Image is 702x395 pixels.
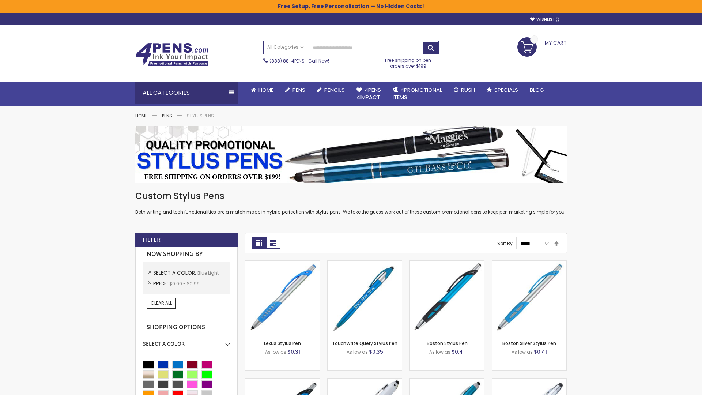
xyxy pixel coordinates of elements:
[351,82,387,106] a: 4Pens4impact
[410,261,484,335] img: Boston Stylus Pen-Blue - Light
[279,82,311,98] a: Pens
[410,260,484,267] a: Boston Stylus Pen-Blue - Light
[328,260,402,267] a: TouchWrite Query Stylus Pen-Blue Light
[324,86,345,94] span: Pencils
[264,340,301,346] a: Lexus Stylus Pen
[197,270,219,276] span: Blue Light
[530,86,544,94] span: Blog
[153,280,169,287] span: Price
[534,348,547,355] span: $0.41
[169,281,200,287] span: $0.00 - $0.99
[347,349,368,355] span: As low as
[264,41,307,53] a: All Categories
[494,86,518,94] span: Specials
[492,260,566,267] a: Boston Silver Stylus Pen-Blue - Light
[245,378,320,384] a: Lexus Metallic Stylus Pen-Blue - Light
[153,269,197,276] span: Select A Color
[524,82,550,98] a: Blog
[135,190,567,215] div: Both writing and tech functionalities are a match made in hybrid perfection with stylus pens. We ...
[387,82,448,106] a: 4PROMOTIONALITEMS
[135,126,567,183] img: Stylus Pens
[265,349,286,355] span: As low as
[267,44,304,50] span: All Categories
[147,298,176,308] a: Clear All
[151,300,172,306] span: Clear All
[245,261,320,335] img: Lexus Stylus Pen-Blue - Light
[461,86,475,94] span: Rush
[143,320,230,335] strong: Shopping Options
[187,113,214,119] strong: Stylus Pens
[245,82,279,98] a: Home
[162,113,172,119] a: Pens
[356,86,381,101] span: 4Pens 4impact
[269,58,329,64] span: - Call Now!
[393,86,442,101] span: 4PROMOTIONAL ITEMS
[135,113,147,119] a: Home
[143,236,161,244] strong: Filter
[245,260,320,267] a: Lexus Stylus Pen-Blue - Light
[258,86,273,94] span: Home
[292,86,305,94] span: Pens
[502,340,556,346] a: Boston Silver Stylus Pen
[448,82,481,98] a: Rush
[481,82,524,98] a: Specials
[492,378,566,384] a: Silver Cool Grip Stylus Pen-Blue - Light
[429,349,450,355] span: As low as
[452,348,465,355] span: $0.41
[369,348,383,355] span: $0.35
[328,261,402,335] img: TouchWrite Query Stylus Pen-Blue Light
[492,261,566,335] img: Boston Silver Stylus Pen-Blue - Light
[143,335,230,347] div: Select A Color
[143,247,230,262] strong: Now Shopping by
[497,240,513,247] label: Sort By
[328,378,402,384] a: Kimberly Logo Stylus Pens-LT-Blue
[530,17,559,22] a: Wishlist
[135,82,238,104] div: All Categories
[287,348,300,355] span: $0.31
[269,58,305,64] a: (888) 88-4PENS
[378,54,439,69] div: Free shipping on pen orders over $199
[332,340,397,346] a: TouchWrite Query Stylus Pen
[512,349,533,355] span: As low as
[252,237,266,249] strong: Grid
[427,340,468,346] a: Boston Stylus Pen
[135,190,567,202] h1: Custom Stylus Pens
[311,82,351,98] a: Pencils
[135,43,208,66] img: 4Pens Custom Pens and Promotional Products
[410,378,484,384] a: Lory Metallic Stylus Pen-Blue - Light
